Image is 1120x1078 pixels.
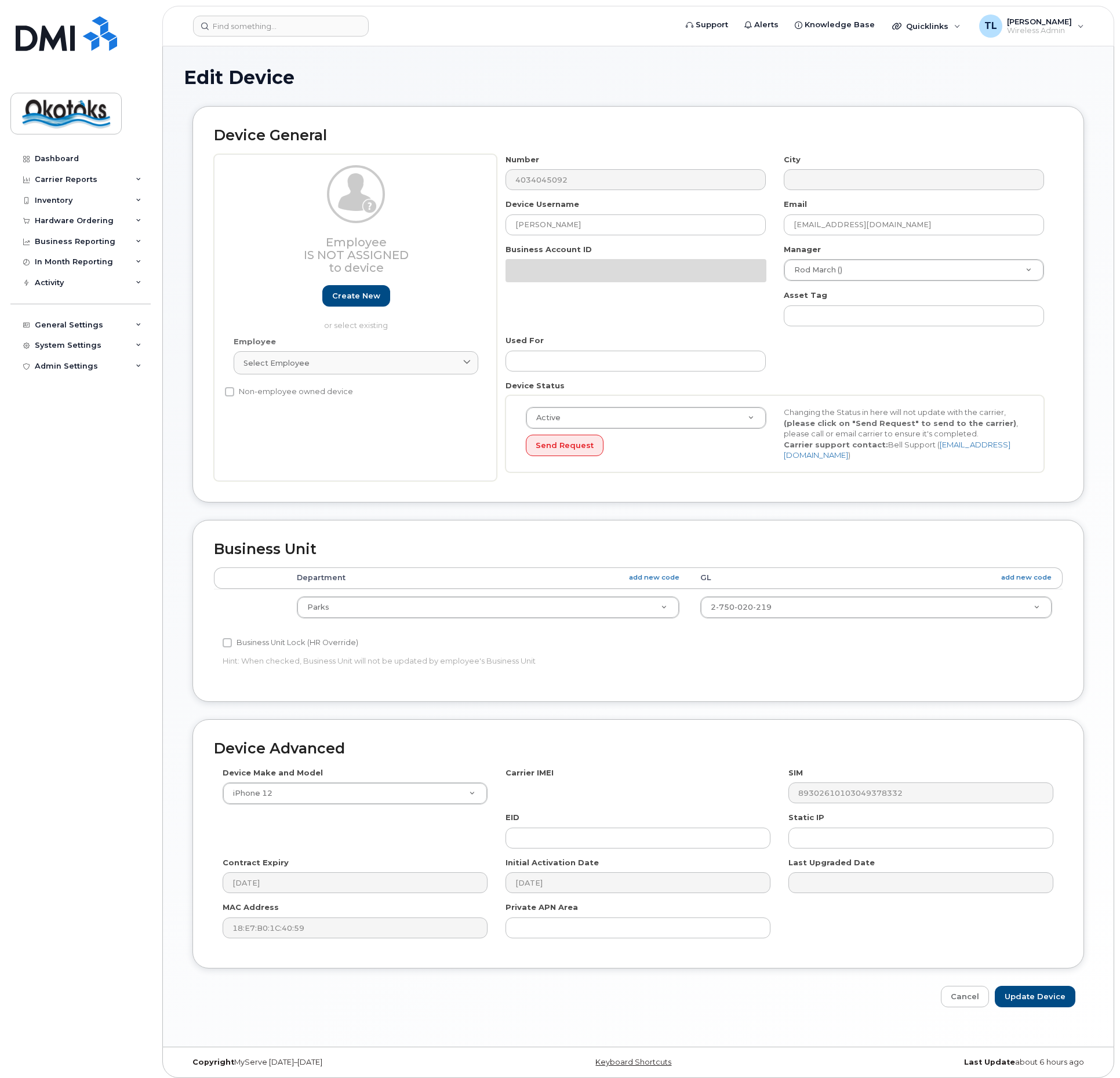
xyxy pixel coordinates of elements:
[214,741,1063,757] h2: Device Advanced
[184,1058,487,1067] div: MyServe [DATE]–[DATE]
[286,567,690,588] th: Department
[506,857,599,868] label: Initial Activation Date
[506,902,578,913] label: Private APN Area
[1001,573,1052,582] a: add new code
[784,290,827,301] label: Asset Tag
[214,128,1063,144] h2: Device General
[784,440,1010,460] a: [EMAIL_ADDRESS][DOMAIN_NAME]
[234,336,276,347] label: Employee
[223,783,487,804] a: iPhone 12
[995,986,1075,1007] input: Update Device
[506,199,579,210] label: Device Username
[223,638,232,647] input: Business Unit Lock (HR Override)
[529,413,561,423] span: Active
[304,248,409,262] span: Is not assigned
[526,435,603,456] button: Send Request
[214,541,1063,558] h2: Business Unit
[784,418,1016,428] strong: (please click on "Send Request" to send to the carrier)
[711,603,772,611] span: 2-750-020-219
[784,244,821,255] label: Manager
[784,440,888,449] strong: Carrier support contact:
[526,407,766,428] a: Active
[225,387,234,396] input: Non-employee owned device
[234,351,478,374] a: Select employee
[307,603,329,611] span: Parks
[629,573,679,582] a: add new code
[223,767,323,778] label: Device Make and Model
[223,857,289,868] label: Contract Expiry
[243,358,310,369] span: Select employee
[787,265,842,275] span: Rod March ()
[223,655,770,667] p: Hint: When checked, Business Unit will not be updated by employee's Business Unit
[184,67,1093,88] h1: Edit Device
[192,1058,234,1066] strong: Copyright
[223,902,279,913] label: MAC Address
[790,1058,1093,1067] div: about 6 hours ago
[234,236,478,274] h3: Employee
[234,320,478,331] p: or select existing
[701,597,1052,618] a: 2-750-020-219
[964,1058,1015,1066] strong: Last Update
[506,335,544,346] label: Used For
[784,199,807,210] label: Email
[788,812,824,823] label: Static IP
[506,244,592,255] label: Business Account ID
[788,857,875,868] label: Last Upgraded Date
[329,261,384,275] span: to device
[788,767,803,778] label: SIM
[506,767,554,778] label: Carrier IMEI
[941,986,989,1007] a: Cancel
[322,285,390,307] a: Create new
[506,380,565,391] label: Device Status
[225,385,353,399] label: Non-employee owned device
[784,260,1043,281] a: Rod March ()
[506,812,519,823] label: EID
[784,154,801,165] label: City
[595,1058,671,1066] a: Keyboard Shortcuts
[690,567,1063,588] th: GL
[297,597,679,618] a: Parks
[223,636,358,650] label: Business Unit Lock (HR Override)
[775,407,1033,461] div: Changing the Status in here will not update with the carrier, , please call or email carrier to e...
[226,788,272,799] span: iPhone 12
[506,154,539,165] label: Number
